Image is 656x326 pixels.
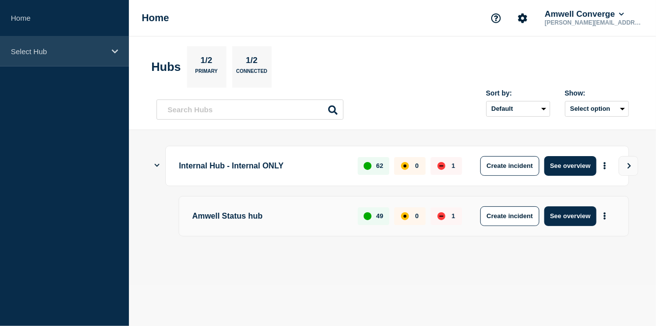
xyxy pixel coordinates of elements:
[415,212,419,220] p: 0
[11,47,105,56] p: Select Hub
[236,68,267,79] p: Connected
[401,162,409,170] div: affected
[543,19,645,26] p: [PERSON_NAME][EMAIL_ADDRESS][PERSON_NAME][DOMAIN_NAME]
[486,101,550,117] select: Sort by
[197,56,216,68] p: 1/2
[565,89,629,97] div: Show:
[376,162,383,169] p: 62
[152,60,181,74] h2: Hubs
[480,206,539,226] button: Create incident
[364,162,372,170] div: up
[437,212,445,220] div: down
[452,162,455,169] p: 1
[142,12,169,24] h1: Home
[437,162,445,170] div: down
[619,156,638,176] button: View
[543,9,626,19] button: Amwell Converge
[156,99,344,120] input: Search Hubs
[486,89,550,97] div: Sort by:
[192,206,347,226] p: Amwell Status hub
[486,8,506,29] button: Support
[415,162,419,169] p: 0
[480,156,539,176] button: Create incident
[598,157,611,175] button: More actions
[376,212,383,220] p: 49
[242,56,261,68] p: 1/2
[155,162,159,169] button: Show Connected Hubs
[364,212,372,220] div: up
[598,207,611,225] button: More actions
[195,68,218,79] p: Primary
[512,8,533,29] button: Account settings
[401,212,409,220] div: affected
[565,101,629,117] button: Select option
[544,206,596,226] button: See overview
[544,156,596,176] button: See overview
[452,212,455,220] p: 1
[179,156,347,176] p: Internal Hub - Internal ONLY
